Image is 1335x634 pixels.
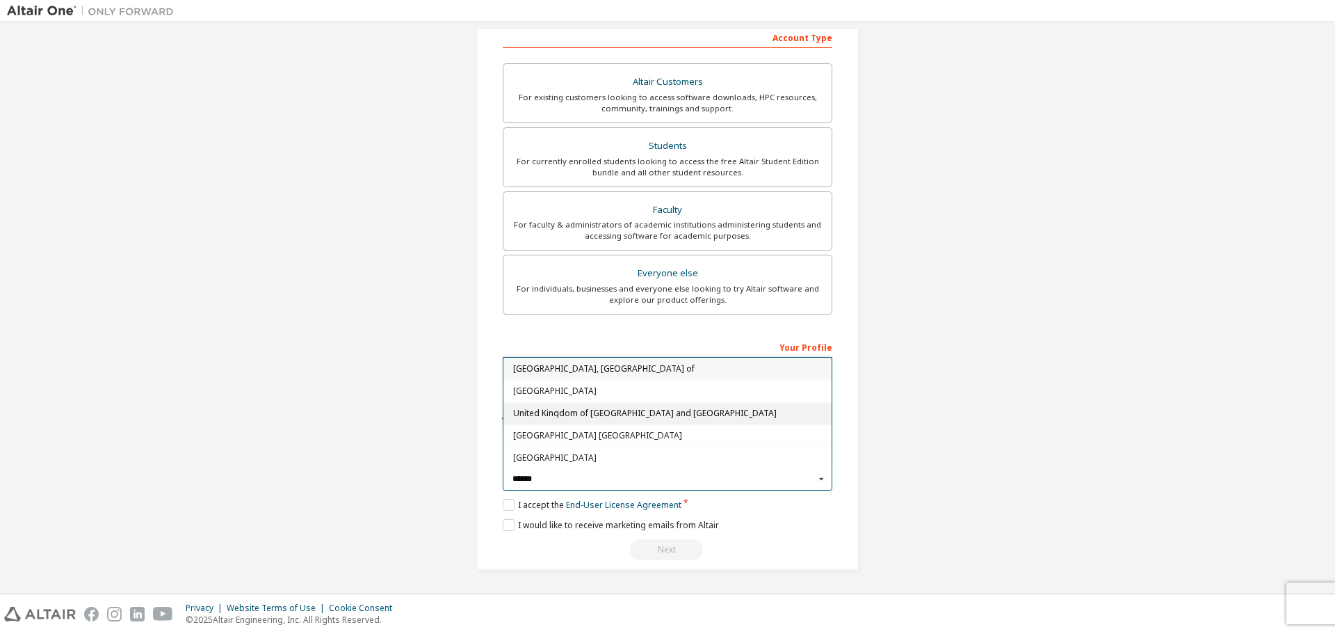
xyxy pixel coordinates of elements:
[566,499,681,511] a: End-User License Agreement
[512,264,823,283] div: Everyone else
[513,387,823,395] span: [GEOGRAPHIC_DATA]
[107,607,122,621] img: instagram.svg
[329,603,400,614] div: Cookie Consent
[503,519,719,531] label: I would like to receive marketing emails from Altair
[7,4,181,18] img: Altair One
[503,335,832,358] div: Your Profile
[513,453,823,461] span: [GEOGRAPHIC_DATA]
[186,603,227,614] div: Privacy
[512,219,823,241] div: For faculty & administrators of academic institutions administering students and accessing softwa...
[503,539,832,560] div: Read and acccept EULA to continue
[513,365,823,373] span: [GEOGRAPHIC_DATA], [GEOGRAPHIC_DATA] of
[503,499,681,511] label: I accept the
[153,607,173,621] img: youtube.svg
[84,607,99,621] img: facebook.svg
[186,614,400,626] p: © 2025 Altair Engineering, Inc. All Rights Reserved.
[512,72,823,92] div: Altair Customers
[130,607,145,621] img: linkedin.svg
[512,200,823,220] div: Faculty
[512,92,823,114] div: For existing customers looking to access software downloads, HPC resources, community, trainings ...
[4,607,76,621] img: altair_logo.svg
[513,409,823,418] span: United Kingdom of [GEOGRAPHIC_DATA] and [GEOGRAPHIC_DATA]
[227,603,329,614] div: Website Terms of Use
[512,283,823,306] div: For individuals, businesses and everyone else looking to try Altair software and explore our prod...
[513,431,823,440] span: [GEOGRAPHIC_DATA] [GEOGRAPHIC_DATA]
[503,26,832,48] div: Account Type
[512,156,823,178] div: For currently enrolled students looking to access the free Altair Student Edition bundle and all ...
[512,136,823,156] div: Students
